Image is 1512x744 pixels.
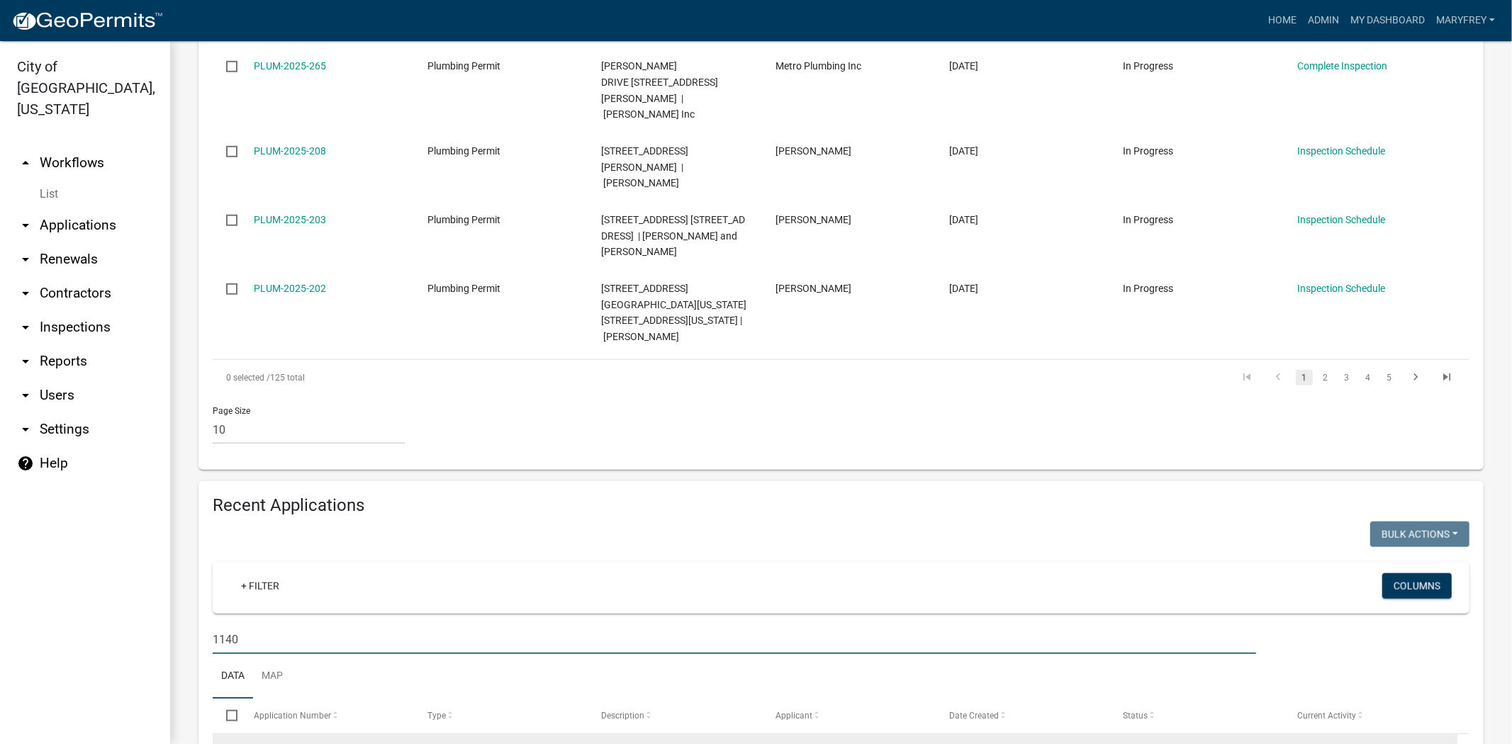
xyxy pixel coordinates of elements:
[414,699,588,733] datatable-header-cell: Type
[775,145,851,157] span: Douglas S Pate
[949,283,978,294] span: 04/09/2025
[240,699,413,733] datatable-header-cell: Application Number
[17,455,34,472] i: help
[1370,522,1469,547] button: Bulk Actions
[213,699,240,733] datatable-header-cell: Select
[427,145,500,157] span: Plumbing Permit
[1381,370,1398,385] a: 5
[601,145,688,189] span: 723 MARTHA AVENUE | Herr Dorothy J
[1382,573,1452,599] button: Columns
[17,319,34,336] i: arrow_drop_down
[949,214,978,225] span: 04/09/2025
[17,285,34,302] i: arrow_drop_down
[230,573,291,599] a: + Filter
[1233,370,1260,385] a: go to first page
[775,711,812,721] span: Applicant
[1297,214,1385,225] a: Inspection Schedule
[1123,283,1173,294] span: In Progress
[775,60,861,72] span: Metro Plumbing Inc
[1123,145,1173,157] span: In Progress
[1433,370,1460,385] a: go to last page
[427,283,500,294] span: Plumbing Permit
[1109,699,1283,733] datatable-header-cell: Status
[601,283,746,342] span: 1007 WASHINGTON WAY 1007 Washington Way | Justice Rick
[254,711,331,721] span: Application Number
[1123,711,1148,721] span: Status
[17,421,34,438] i: arrow_drop_down
[936,699,1109,733] datatable-header-cell: Date Created
[254,145,326,157] a: PLUM-2025-208
[1345,7,1430,34] a: My Dashboard
[601,60,718,120] span: LAURA DRIVE 3515 Laura Drive | D.R Horton Inc
[1379,366,1400,390] li: page 5
[775,283,851,294] span: Jerry Newkirk
[949,60,978,72] span: 05/12/2025
[17,251,34,268] i: arrow_drop_down
[254,283,326,294] a: PLUM-2025-202
[427,711,446,721] span: Type
[588,699,761,733] datatable-header-cell: Description
[213,625,1256,654] input: Search for applications
[1294,366,1315,390] li: page 1
[1357,366,1379,390] li: page 4
[601,711,644,721] span: Description
[17,387,34,404] i: arrow_drop_down
[1297,145,1385,157] a: Inspection Schedule
[1336,366,1357,390] li: page 3
[1123,214,1173,225] span: In Progress
[1265,370,1292,385] a: go to previous page
[1297,711,1356,721] span: Current Activity
[1360,370,1377,385] a: 4
[427,60,500,72] span: Plumbing Permit
[1297,283,1385,294] a: Inspection Schedule
[254,214,326,225] a: PLUM-2025-203
[1430,7,1501,34] a: MaryFrey
[949,145,978,157] span: 04/10/2025
[17,217,34,234] i: arrow_drop_down
[253,654,291,699] a: Map
[254,60,326,72] a: PLUM-2025-265
[1402,370,1429,385] a: go to next page
[601,214,745,258] span: 709 Dogwood Road 709 Dogwood Road | Paige Rasheed and Paige
[949,711,999,721] span: Date Created
[427,214,500,225] span: Plumbing Permit
[17,154,34,171] i: arrow_drop_up
[213,360,710,395] div: 125 total
[775,214,851,225] span: Jerry Newkirk
[213,654,253,699] a: Data
[1123,60,1173,72] span: In Progress
[226,373,270,383] span: 0 selected /
[17,353,34,370] i: arrow_drop_down
[1315,366,1336,390] li: page 2
[1297,60,1387,72] a: Complete Inspection
[1284,699,1457,733] datatable-header-cell: Current Activity
[213,495,1469,516] h4: Recent Applications
[1338,370,1355,385] a: 3
[1317,370,1334,385] a: 2
[1302,7,1345,34] a: Admin
[762,699,936,733] datatable-header-cell: Applicant
[1296,370,1313,385] a: 1
[1262,7,1302,34] a: Home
